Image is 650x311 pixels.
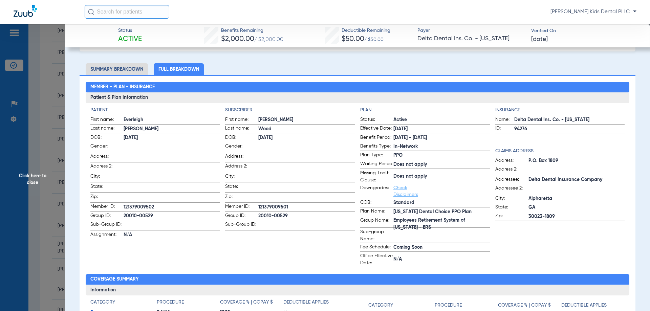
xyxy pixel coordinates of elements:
span: 30023-1809 [528,213,625,220]
span: [DATE] - [DATE] [393,134,490,141]
span: [DATE] [393,126,490,133]
h4: Category [90,299,115,306]
span: Addressee: [495,176,528,184]
h4: Insurance [495,107,625,114]
h2: Member - Plan - Insurance [86,82,630,93]
h3: Information [86,285,630,295]
span: State: [225,183,258,192]
span: Gender: [90,143,124,152]
app-breakdown-title: Procedure [157,299,220,308]
app-breakdown-title: Coverage % | Copay $ [220,299,283,308]
span: Office Effective Date: [360,252,393,267]
span: Benefit Period: [360,134,393,142]
span: Coming Soon [393,244,490,251]
span: $50.00 [342,36,364,43]
h4: Procedure [157,299,184,306]
span: Everleigh [124,116,220,124]
span: [US_STATE] Dental Choice PPO Plan [393,208,490,216]
span: $2,000.00 [221,36,254,43]
li: Full Breakdown [154,63,204,75]
input: Search for patients [85,5,169,19]
span: Group ID: [90,212,124,220]
span: Plan Name: [360,208,393,216]
span: [DATE] [258,134,355,141]
span: Last name: [225,125,258,133]
h4: Subscriber [225,107,355,114]
span: DOB: [90,134,124,142]
span: Address: [495,157,528,165]
span: Benefits Remaining [221,27,283,34]
span: [DATE] [124,134,220,141]
span: [DATE] [531,35,548,44]
span: Active [118,35,142,44]
iframe: Chat Widget [616,279,650,311]
span: City: [90,173,124,182]
span: Does not apply [393,173,490,180]
h4: Claims Address [495,148,625,155]
span: Last name: [90,125,124,133]
span: City: [225,173,258,182]
h3: Patient & Plan Information [86,92,630,103]
span: Sub-Group ID: [90,221,124,230]
span: In-Network [393,143,490,150]
span: [PERSON_NAME] [258,116,355,124]
span: [PERSON_NAME] Kids Dental PLLC [550,8,636,15]
span: P.O. Box 1809 [528,157,625,164]
h4: Deductible Applies [283,299,329,306]
span: Plan Type: [360,152,393,160]
span: Address 2: [90,163,124,172]
span: Wood [258,126,355,133]
span: [PERSON_NAME] [124,126,220,133]
span: N/A [393,256,490,263]
span: Payer [417,27,525,34]
span: Group Name: [360,217,393,228]
span: Verified On [531,27,639,35]
span: Address: [225,153,258,162]
h4: Deductible Applies [561,302,607,309]
h2: Coverage Summary [86,274,630,285]
app-breakdown-title: Deductible Applies [283,299,347,308]
span: Address: [90,153,124,162]
span: 121379009501 [258,204,355,211]
span: COB: [360,199,393,207]
span: Zip: [495,213,528,221]
span: Standard [393,199,490,206]
li: Summary Breakdown [86,63,148,75]
a: Check Disclaimers [393,185,418,197]
span: Member ID: [90,203,124,211]
span: 121379009502 [124,204,220,211]
span: 20010-00529 [258,213,355,220]
span: State: [495,204,528,212]
span: Address 2: [225,163,258,172]
span: Delta Dental Ins. Co. - [US_STATE] [514,116,625,124]
span: Employees Retirement System of [US_STATE] - ERS [393,220,490,227]
span: / $50.00 [364,37,384,42]
span: Deductible Remaining [342,27,390,34]
span: Group ID: [225,212,258,220]
span: Delta Dental Insurance Company [528,176,625,183]
span: Fee Schedule: [360,244,393,252]
h4: Patient [90,107,220,114]
span: N/A [124,231,220,239]
h4: Procedure [435,302,462,309]
span: First name: [225,116,258,124]
span: 94276 [514,126,625,133]
span: GA [528,204,625,211]
span: Sub-group Name: [360,228,393,243]
img: Search Icon [88,9,94,15]
span: Benefits Type: [360,143,393,151]
span: Zip: [90,193,124,202]
span: Effective Date: [360,125,393,133]
span: Waiting Period: [360,160,393,169]
span: Member ID: [225,203,258,211]
span: 20010-00529 [124,213,220,220]
span: City: [495,195,528,203]
span: DOB: [225,134,258,142]
app-breakdown-title: Category [90,299,157,308]
h4: Category [368,302,393,309]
